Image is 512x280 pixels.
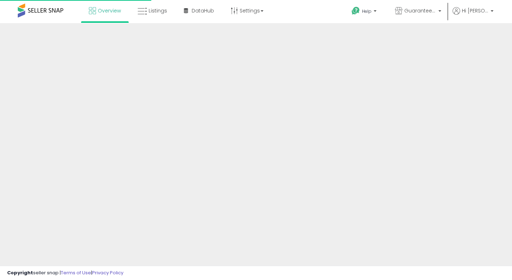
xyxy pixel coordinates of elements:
[351,6,360,15] i: Get Help
[462,7,489,14] span: Hi [PERSON_NAME]
[404,7,436,14] span: Guaranteed Satisfaction
[149,7,167,14] span: Listings
[192,7,214,14] span: DataHub
[453,7,494,23] a: Hi [PERSON_NAME]
[92,269,123,276] a: Privacy Policy
[346,1,384,23] a: Help
[362,8,372,14] span: Help
[98,7,121,14] span: Overview
[7,269,33,276] strong: Copyright
[7,270,123,276] div: seller snap | |
[61,269,91,276] a: Terms of Use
